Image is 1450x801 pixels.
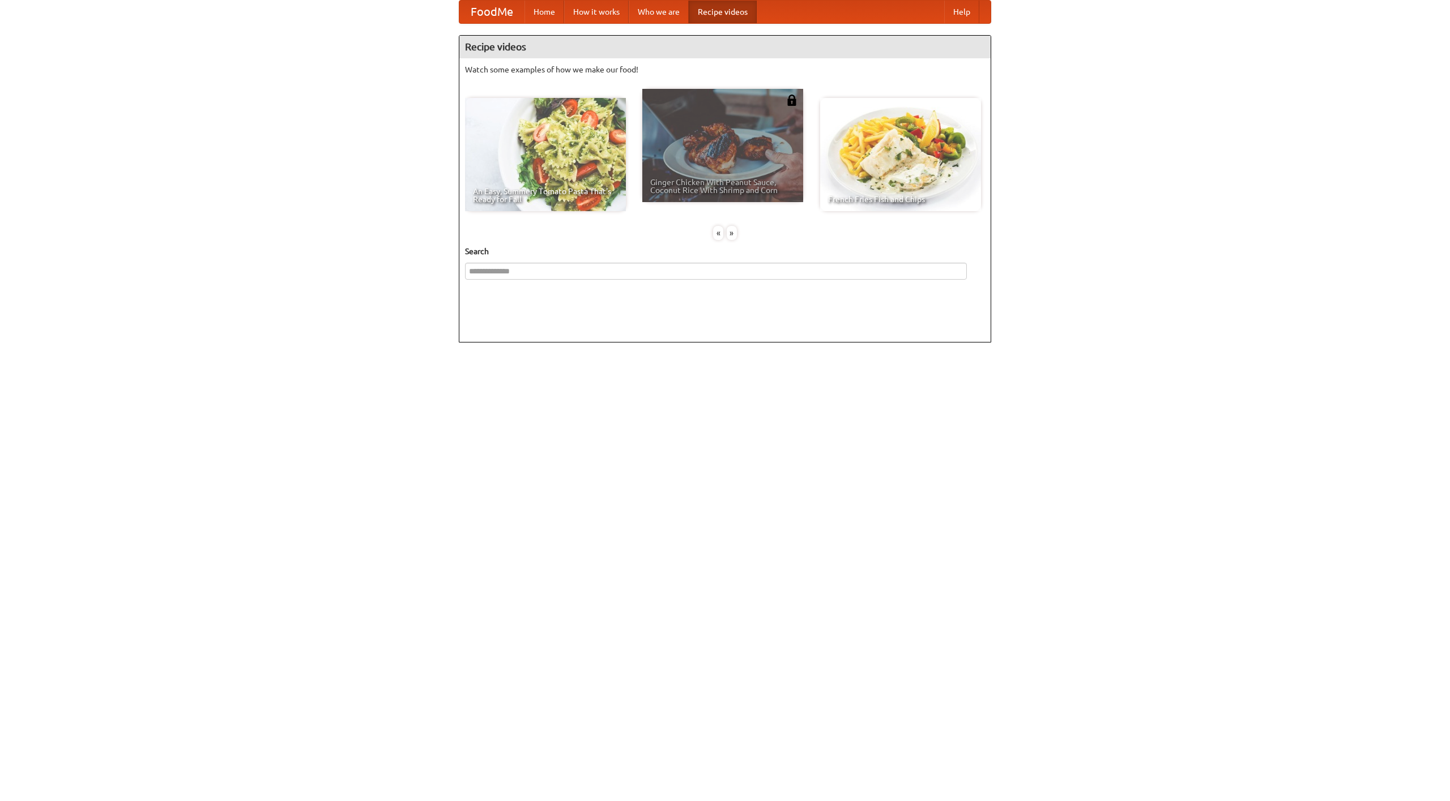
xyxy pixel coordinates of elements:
[459,36,991,58] h4: Recipe videos
[465,64,985,75] p: Watch some examples of how we make our food!
[524,1,564,23] a: Home
[944,1,979,23] a: Help
[629,1,689,23] a: Who we are
[465,98,626,211] a: An Easy, Summery Tomato Pasta That's Ready for Fall
[473,187,618,203] span: An Easy, Summery Tomato Pasta That's Ready for Fall
[465,246,985,257] h5: Search
[459,1,524,23] a: FoodMe
[786,95,797,106] img: 483408.png
[564,1,629,23] a: How it works
[820,98,981,211] a: French Fries Fish and Chips
[727,226,737,240] div: »
[689,1,757,23] a: Recipe videos
[713,226,723,240] div: «
[828,195,973,203] span: French Fries Fish and Chips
